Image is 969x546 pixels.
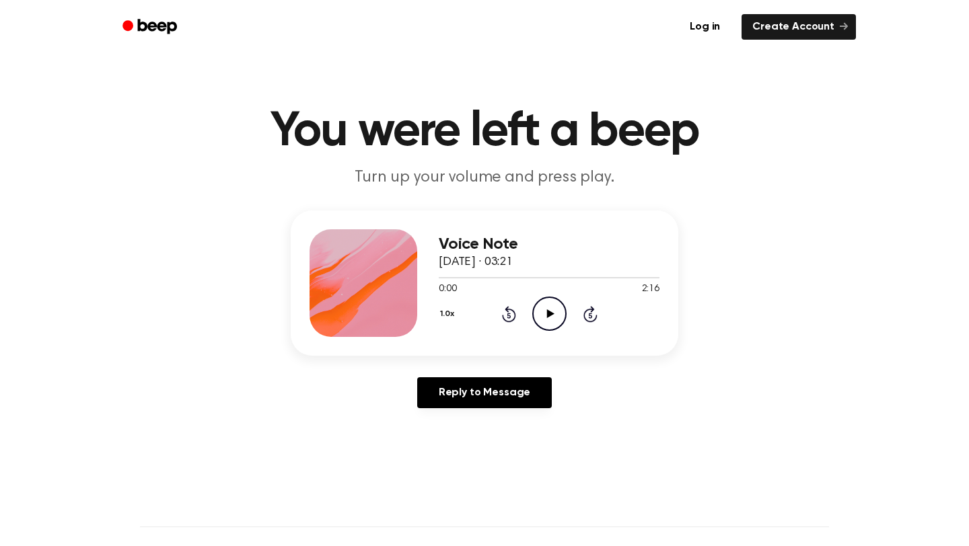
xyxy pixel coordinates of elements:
a: Create Account [742,14,856,40]
span: 0:00 [439,282,456,297]
span: 2:16 [642,282,659,297]
a: Beep [113,14,189,40]
a: Reply to Message [417,377,552,408]
span: [DATE] · 03:21 [439,256,513,268]
button: 1.0x [439,303,459,325]
p: Turn up your volume and press play. [226,167,743,189]
a: Log in [676,11,733,42]
h3: Voice Note [439,235,659,253]
h1: You were left a beep [140,108,829,156]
